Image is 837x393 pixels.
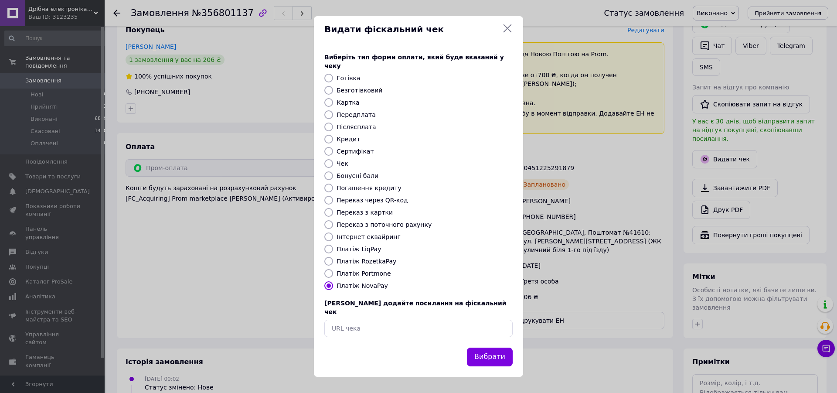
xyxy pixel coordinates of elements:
[337,87,382,94] label: Безготівковий
[337,258,396,265] label: Платіж RozetkaPay
[337,148,374,155] label: Сертифікат
[467,348,513,366] button: Вибрати
[337,99,360,106] label: Картка
[337,246,381,253] label: Платіж LiqPay
[337,75,360,82] label: Готівка
[337,209,393,216] label: Переказ з картки
[324,320,513,337] input: URL чека
[324,54,504,69] span: Виберіть тип форми оплати, який буде вказаний у чеку
[337,221,432,228] label: Переказ з поточного рахунку
[337,197,408,204] label: Переказ через QR-код
[337,185,401,191] label: Погашення кредиту
[337,172,378,179] label: Бонусні бали
[337,111,376,118] label: Передплата
[337,123,376,130] label: Післясплата
[337,270,391,277] label: Платіж Portmone
[337,282,388,289] label: Платіж NovaPay
[337,136,360,143] label: Кредит
[337,233,401,240] label: Інтернет еквайринг
[337,160,348,167] label: Чек
[324,23,499,36] span: Видати фіскальний чек
[324,300,507,315] span: [PERSON_NAME] додайте посилання на фіскальний чек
